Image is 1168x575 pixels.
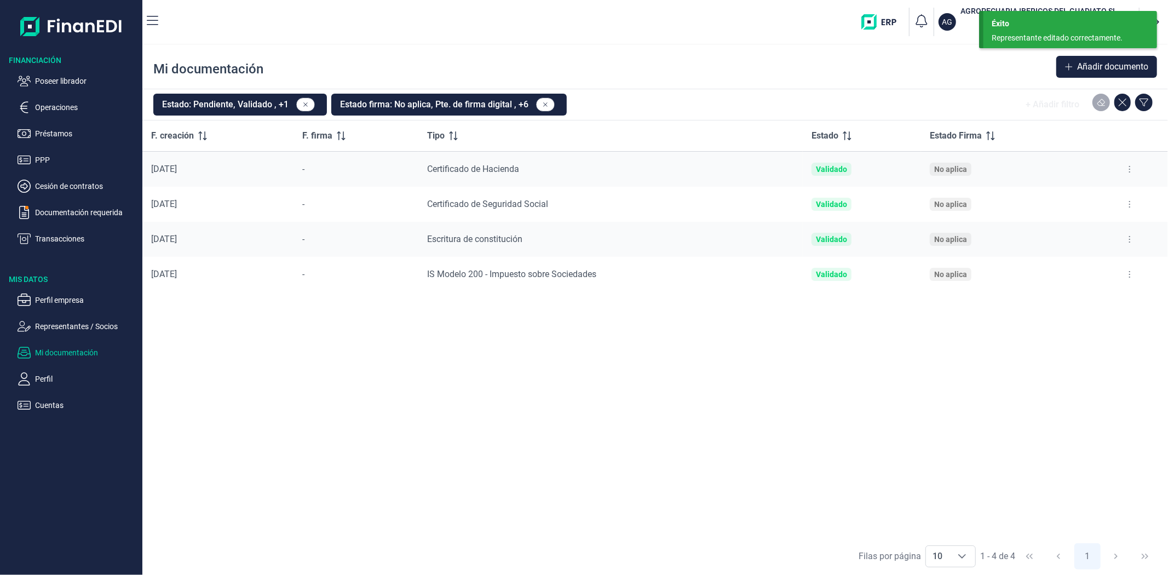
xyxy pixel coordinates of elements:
[427,199,548,209] span: Certificado de Seguridad Social
[302,269,410,280] div: -
[816,235,847,244] div: Validado
[960,5,1117,16] h3: AGROPECUARIA IBERICOS DEL GUADIATO SL
[18,74,138,88] button: Poseer librador
[151,129,194,142] span: F. creación
[151,164,285,175] div: [DATE]
[20,9,123,44] img: Logo de aplicación
[35,206,138,219] p: Documentación requerida
[18,232,138,245] button: Transacciones
[18,206,138,219] button: Documentación requerida
[861,14,905,30] img: erp
[992,18,1149,30] div: Éxito
[816,165,847,174] div: Validado
[35,372,138,386] p: Perfil
[1056,56,1157,78] button: Añadir documento
[934,200,967,209] div: No aplica
[302,199,410,210] div: -
[960,16,1117,25] p: [PERSON_NAME] [PERSON_NAME]
[35,294,138,307] p: Perfil empresa
[35,127,138,140] p: Préstamos
[942,16,953,27] p: AG
[35,74,138,88] p: Poseer librador
[812,129,838,142] span: Estado
[18,153,138,166] button: PPP
[859,550,921,563] div: Filas por página
[816,200,847,209] div: Validado
[151,269,285,280] div: [DATE]
[949,546,975,567] div: Choose
[35,232,138,245] p: Transacciones
[1016,543,1043,570] button: First Page
[18,294,138,307] button: Perfil empresa
[934,270,967,279] div: No aplica
[1132,543,1158,570] button: Last Page
[35,101,138,114] p: Operaciones
[18,372,138,386] button: Perfil
[153,94,327,116] button: Estado: Pendiente, Validado , +1
[427,234,522,244] span: Escritura de constitución
[18,127,138,140] button: Préstamos
[35,180,138,193] p: Cesión de contratos
[18,399,138,412] button: Cuentas
[35,346,138,359] p: Mi documentación
[992,32,1141,44] div: Representante editado correctamente.
[151,199,285,210] div: [DATE]
[18,320,138,333] button: Representantes / Socios
[926,546,949,567] span: 10
[930,129,982,142] span: Estado Firma
[18,101,138,114] button: Operaciones
[427,164,519,174] span: Certificado de Hacienda
[1077,60,1148,73] span: Añadir documento
[18,346,138,359] button: Mi documentación
[153,60,263,78] div: Mi documentación
[302,234,410,245] div: -
[1074,543,1101,570] button: Page 1
[35,153,138,166] p: PPP
[331,94,567,116] button: Estado firma: No aplica, Pte. de firma digital , +6
[816,270,847,279] div: Validado
[35,320,138,333] p: Representantes / Socios
[302,129,332,142] span: F. firma
[151,234,285,245] div: [DATE]
[18,180,138,193] button: Cesión de contratos
[302,164,410,175] div: -
[934,235,967,244] div: No aplica
[35,399,138,412] p: Cuentas
[980,552,1015,561] span: 1 - 4 de 4
[427,269,596,279] span: IS Modelo 200 - Impuesto sobre Sociedades
[1045,543,1072,570] button: Previous Page
[939,5,1135,38] button: AGAGROPECUARIA IBERICOS DEL GUADIATO SL[PERSON_NAME] [PERSON_NAME](B06737332)
[427,129,445,142] span: Tipo
[1103,543,1129,570] button: Next Page
[934,165,967,174] div: No aplica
